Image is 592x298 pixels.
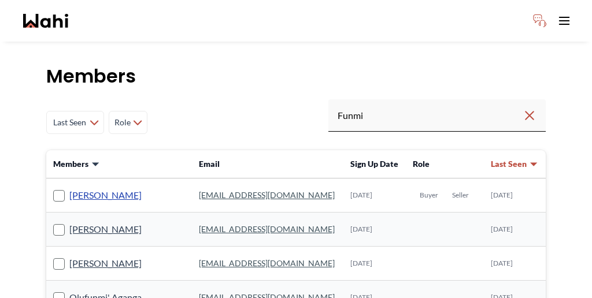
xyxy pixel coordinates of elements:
[484,213,546,247] td: [DATE]
[491,158,527,170] span: Last Seen
[350,159,398,169] span: Sign Up Date
[53,158,100,170] button: Members
[46,65,546,88] h1: Members
[343,247,406,281] td: [DATE]
[523,105,536,126] button: Clear search
[491,158,538,170] button: Last Seen
[69,188,142,203] a: [PERSON_NAME]
[343,178,406,213] td: [DATE]
[553,9,576,32] button: Toggle open navigation menu
[199,224,335,234] a: [EMAIL_ADDRESS][DOMAIN_NAME]
[484,178,546,213] td: [DATE]
[69,256,142,271] a: [PERSON_NAME]
[23,14,68,28] a: Wahi homepage
[114,112,131,133] span: Role
[452,191,469,200] span: Seller
[343,213,406,247] td: [DATE]
[413,159,430,169] span: Role
[51,112,87,133] span: Last Seen
[338,105,523,126] input: Search input
[484,247,546,281] td: [DATE]
[53,158,88,170] span: Members
[199,159,220,169] span: Email
[199,190,335,200] a: [EMAIL_ADDRESS][DOMAIN_NAME]
[420,191,438,200] span: Buyer
[69,222,142,237] a: [PERSON_NAME]
[199,258,335,268] a: [EMAIL_ADDRESS][DOMAIN_NAME]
